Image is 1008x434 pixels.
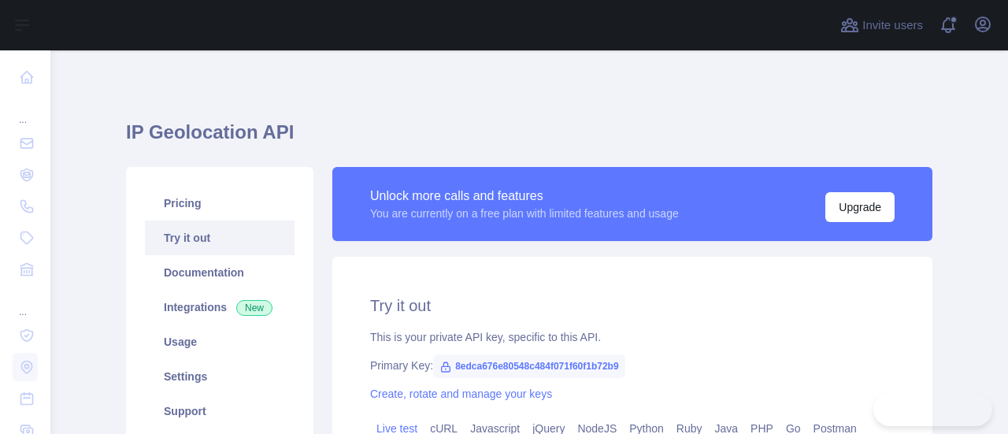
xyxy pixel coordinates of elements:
div: ... [13,287,38,318]
h2: Try it out [370,295,895,317]
a: Integrations New [145,290,295,325]
div: ... [13,95,38,126]
a: Settings [145,359,295,394]
span: 8edca676e80548c484f071f60f1b72b9 [433,354,625,378]
span: Invite users [862,17,923,35]
div: This is your private API key, specific to this API. [370,329,895,345]
a: Usage [145,325,295,359]
a: Documentation [145,255,295,290]
h1: IP Geolocation API [126,120,932,158]
a: Create, rotate and manage your keys [370,388,552,400]
button: Upgrade [825,192,895,222]
div: Unlock more calls and features [370,187,679,206]
a: Try it out [145,221,295,255]
a: Support [145,394,295,428]
div: You are currently on a free plan with limited features and usage [370,206,679,221]
div: Primary Key: [370,358,895,373]
iframe: Toggle Customer Support [873,393,992,426]
span: New [236,300,272,316]
button: Invite users [837,13,926,38]
a: Pricing [145,186,295,221]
